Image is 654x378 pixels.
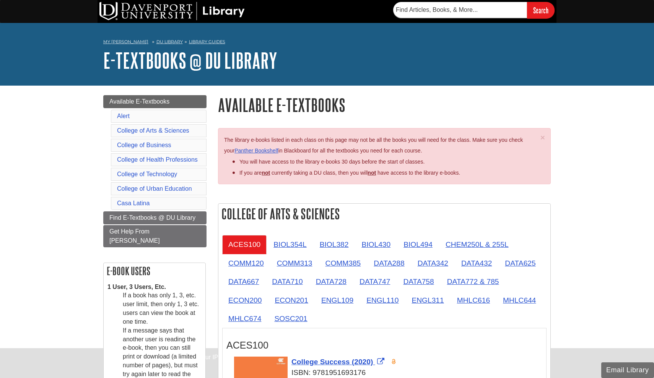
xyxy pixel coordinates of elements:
a: BIOL354L [267,235,312,254]
span: × [540,133,545,142]
a: Available E-Textbooks [103,95,207,108]
a: DATA625 [499,254,542,273]
a: MHLC674 [222,309,267,328]
a: ENGL311 [405,291,450,310]
strong: not [262,170,270,176]
a: DU Library [156,39,183,44]
a: SOSC201 [268,309,313,328]
h2: E-book Users [104,263,205,279]
a: DATA728 [310,272,353,291]
a: DATA667 [222,272,265,291]
span: Available E-Textbooks [109,98,169,105]
a: College of Business [117,142,171,148]
a: Alert [117,113,130,119]
u: not [368,170,376,176]
img: DU Library [99,2,245,20]
span: If you are currently taking a DU class, then you will have access to the library e-books. [239,170,460,176]
a: DATA772 & 785 [441,272,505,291]
img: Open Access [391,359,397,365]
a: BIOL494 [397,235,439,254]
a: MHLC644 [497,291,542,310]
a: ACES100 [222,235,267,254]
a: DATA758 [397,272,440,291]
a: College of Urban Education [117,185,192,192]
a: ECON201 [268,291,314,310]
a: DATA342 [412,254,454,273]
a: College of Technology [117,171,177,177]
button: Email Library [601,362,654,378]
a: DATA747 [353,272,396,291]
nav: breadcrumb [103,37,551,49]
a: ECON200 [222,291,268,310]
input: Search [527,2,555,18]
a: E-Textbooks @ DU Library [103,49,277,72]
a: BIOL382 [314,235,355,254]
a: COMM313 [271,254,319,273]
a: My [PERSON_NAME] [103,39,148,45]
a: DATA288 [368,254,410,273]
a: Casa Latina [117,200,150,206]
span: Get Help From [PERSON_NAME] [109,228,160,244]
a: College of Health Professions [117,156,198,163]
a: BIOL430 [355,235,397,254]
a: Link opens in new window [291,358,386,366]
a: Library Guides [189,39,225,44]
a: Find E-Textbooks @ DU Library [103,211,207,224]
form: Searches DU Library's articles, books, and more [393,2,555,18]
span: Find E-Textbooks @ DU Library [109,214,195,221]
a: DATA432 [455,254,498,273]
span: College Success (2020) [291,358,373,366]
span: The library e-books listed in each class on this page may not be all the books you will need for ... [224,137,523,154]
a: Panther Bookshelf [234,148,278,154]
input: Find Articles, Books, & More... [393,2,527,18]
a: ENGL110 [360,291,405,310]
dt: 1 User, 3 Users, Etc. [107,283,202,292]
h3: ACES100 [226,340,542,351]
a: MHLC616 [451,291,496,310]
a: COMM120 [222,254,270,273]
a: DATA710 [266,272,309,291]
a: COMM385 [319,254,367,273]
a: ENGL109 [315,291,360,310]
button: Close [540,133,545,141]
h2: College of Arts & Sciences [218,204,550,224]
a: CHEM250L & 255L [439,235,515,254]
a: Get Help From [PERSON_NAME] [103,225,207,247]
h1: Available E-Textbooks [218,95,551,115]
a: College of Arts & Sciences [117,127,189,134]
span: You will have access to the library e-books 30 days before the start of classes. [239,159,425,165]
